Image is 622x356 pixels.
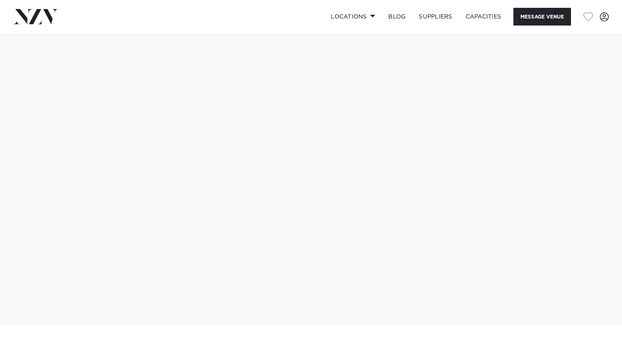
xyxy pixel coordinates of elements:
[412,8,459,26] a: SUPPLIERS
[459,8,508,26] a: Capacities
[382,8,412,26] a: BLOG
[13,9,58,24] img: nzv-logo.png
[324,8,382,26] a: Locations
[513,8,571,26] button: Message Venue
